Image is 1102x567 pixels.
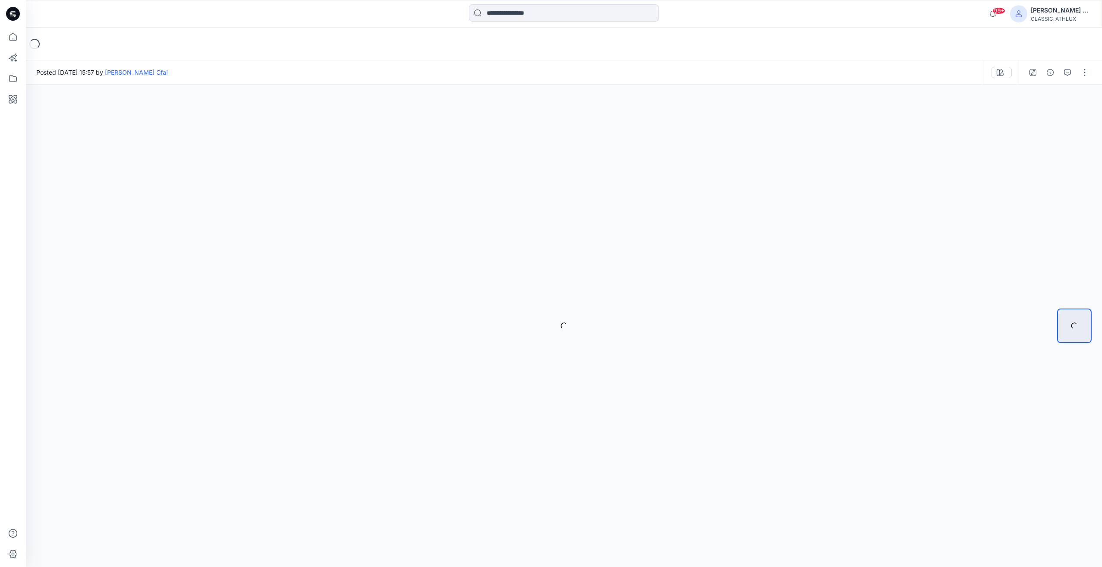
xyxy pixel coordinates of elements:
a: [PERSON_NAME] Cfai [105,69,168,76]
div: CLASSIC_ATHLUX [1031,16,1091,22]
button: Details [1043,66,1057,79]
svg: avatar [1015,10,1022,17]
span: Posted [DATE] 15:57 by [36,68,168,77]
span: 99+ [992,7,1005,14]
div: [PERSON_NAME] Cfai [1031,5,1091,16]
